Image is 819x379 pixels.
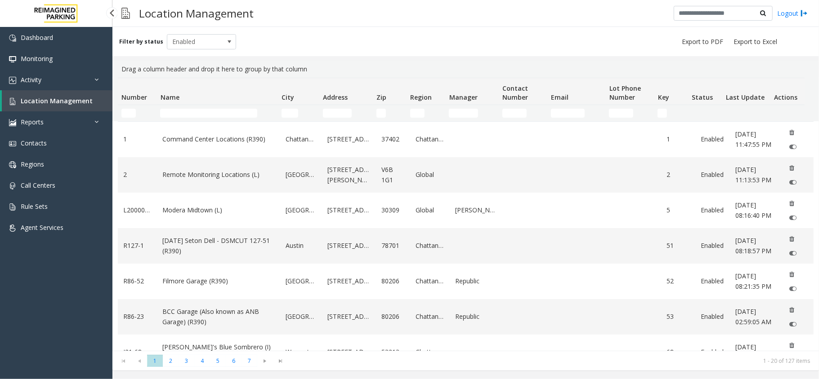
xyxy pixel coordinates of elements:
[21,160,44,168] span: Regions
[327,347,371,357] a: [STREET_ADDRESS]
[381,312,405,322] a: 80206
[121,109,136,118] input: Number Filter
[784,246,801,260] button: Disable
[784,267,799,282] button: Delete
[286,134,317,144] a: Chattanooga
[551,109,585,118] input: Email Filter
[605,105,654,121] td: Lot Phone Number Filter
[445,105,499,121] td: Manager Filter
[121,93,147,101] span: Number
[735,342,774,362] a: [DATE] 08:23:10 PM
[9,203,16,211] img: 'icon'
[551,93,568,101] span: Email
[667,170,690,180] a: 2
[407,105,445,121] td: Region Filter
[416,312,444,322] a: Chattanooga
[381,165,405,185] a: V6B 1G1
[381,205,405,215] a: 30309
[121,2,130,24] img: pageIcon
[784,125,799,140] button: Delete
[9,119,16,126] img: 'icon'
[801,9,808,18] img: logout
[784,196,799,211] button: Delete
[123,134,152,144] a: 1
[455,205,498,215] a: [PERSON_NAME]
[735,343,771,361] span: [DATE] 08:23:10 PM
[21,181,55,189] span: Call Centers
[499,105,547,121] td: Contact Number Filter
[682,37,723,46] span: Export to PDF
[667,312,690,322] a: 53
[381,347,405,357] a: 53213
[162,276,274,286] a: Filmore Garage (R390)
[327,312,371,322] a: [STREET_ADDRESS]
[381,241,405,251] a: 78701
[784,232,799,246] button: Delete
[327,276,371,286] a: [STREET_ADDRESS]
[21,118,44,126] span: Reports
[416,134,444,144] a: Chattanooga
[2,90,112,111] a: Location Management
[667,276,690,286] a: 52
[286,241,317,251] a: Austin
[667,134,690,144] a: 1
[9,77,16,84] img: 'icon'
[701,134,725,144] a: Enabled
[162,307,274,327] a: BCC Garage (Also known as ANB Garage) (R390)
[226,355,242,367] span: Page 6
[286,312,317,322] a: [GEOGRAPHIC_DATA]
[134,2,258,24] h3: Location Management
[381,134,405,144] a: 37402
[162,236,274,256] a: [DATE] Seton Dell - DSMCUT 127-51 (R390)
[157,105,278,121] td: Name Filter
[701,347,725,357] a: Enabled
[9,98,16,105] img: 'icon'
[9,35,16,42] img: 'icon'
[735,307,774,327] a: [DATE] 02:59:05 AM
[112,78,819,351] div: Data table
[162,134,274,144] a: Command Center Locations (R390)
[609,84,641,101] span: Lot Phone Number
[9,225,16,232] img: 'icon'
[784,211,801,225] button: Disable
[784,282,801,296] button: Disable
[242,355,257,367] span: Page 7
[410,109,425,118] input: Region Filter
[9,161,16,168] img: 'icon'
[784,175,801,189] button: Disable
[701,276,725,286] a: Enabled
[21,75,41,84] span: Activity
[179,355,194,367] span: Page 3
[455,276,498,286] a: Republic
[735,236,774,256] a: [DATE] 08:18:57 PM
[194,355,210,367] span: Page 4
[118,61,814,78] div: Drag a column header and drop it here to group by that column
[327,241,371,251] a: [STREET_ADDRESS]
[654,105,688,121] td: Key Filter
[21,97,93,105] span: Location Management
[449,109,478,118] input: Manager Filter
[286,170,317,180] a: [GEOGRAPHIC_DATA]
[123,276,152,286] a: R86-52
[147,355,163,367] span: Page 1
[9,56,16,63] img: 'icon'
[9,182,16,189] img: 'icon'
[327,205,371,215] a: [STREET_ADDRESS]
[167,35,222,49] span: Enabled
[319,105,373,121] td: Address Filter
[770,105,805,121] td: Actions Filter
[123,312,152,322] a: R86-23
[160,109,257,118] input: Name Filter
[373,105,407,121] td: Zip Filter
[123,241,152,251] a: R127-1
[784,303,799,317] button: Delete
[735,272,771,290] span: [DATE] 08:21:35 PM
[278,105,319,121] td: City Filter
[323,109,352,118] input: Address Filter
[282,93,295,101] span: City
[9,140,16,147] img: 'icon'
[21,33,53,42] span: Dashboard
[784,317,801,331] button: Disable
[259,357,271,365] span: Go to the next page
[609,109,633,118] input: Lot Phone Number Filter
